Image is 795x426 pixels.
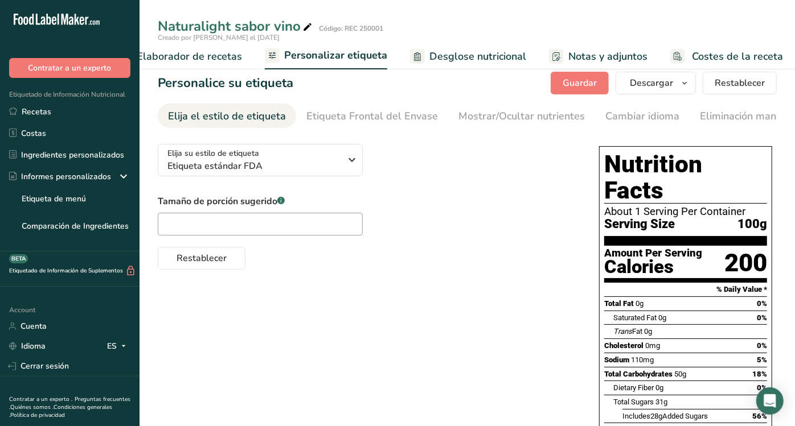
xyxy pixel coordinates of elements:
button: Guardar [551,72,609,94]
label: Tamaño de porción sugerido [158,195,363,208]
span: 0g [655,383,663,392]
span: Restablecer [177,251,227,265]
span: Dietary Fiber [613,383,654,392]
span: Guardar [563,76,597,90]
span: Includes Added Sugars [622,412,708,420]
div: Elija el estilo de etiqueta [168,109,286,124]
a: Elaborador de recetas [115,44,242,69]
span: 28g [650,412,662,420]
span: Total Sugars [613,398,654,406]
a: Notas y adjuntos [549,44,648,69]
span: Total Carbohydrates [604,370,673,378]
h1: Nutrition Facts [604,151,767,204]
button: Restablecer [158,247,245,270]
a: Desglose nutricional [410,44,526,69]
a: Preguntas frecuentes . [9,395,130,411]
a: Costes de la receta [670,44,783,69]
a: Contratar a un experto . [9,395,72,403]
div: BETA [9,254,28,263]
div: Etiqueta Frontal del Envase [306,109,438,124]
div: Open Intercom Messenger [756,387,784,415]
section: % Daily Value * [604,283,767,296]
span: 0% [757,383,767,392]
span: Personalizar etiqueta [284,48,387,63]
span: 0% [757,341,767,350]
a: Idioma [9,336,46,356]
span: 50g [674,370,686,378]
div: Cambiar idioma [605,109,679,124]
span: 0% [757,313,767,322]
span: Cholesterol [604,341,644,350]
span: 0g [658,313,666,322]
span: 0g [636,299,644,308]
div: Amount Per Serving [604,248,702,259]
a: Personalizar etiqueta [265,43,387,70]
span: 18% [752,370,767,378]
a: Quiénes somos . [10,403,54,411]
span: Notas y adjuntos [568,49,648,64]
a: Política de privacidad [10,411,65,419]
div: Calories [604,259,702,275]
div: Mostrar/Ocultar nutrientes [458,109,585,124]
span: Saturated Fat [613,313,657,322]
button: Contratar a un experto [9,58,130,78]
span: 5% [757,355,767,364]
a: Condiciones generales . [9,403,112,419]
span: 0% [757,299,767,308]
span: Total Fat [604,299,634,308]
span: 100g [737,217,767,231]
span: Etiqueta estándar FDA [167,159,341,173]
div: 200 [724,248,767,278]
span: Creado por [PERSON_NAME] el [DATE] [158,33,280,42]
div: About 1 Serving Per Container [604,206,767,217]
div: Informes personalizados [9,171,111,183]
span: 56% [752,412,767,420]
div: Código: REC 250001 [319,23,383,34]
span: Descargar [630,76,673,90]
span: Elaborador de recetas [137,49,242,64]
span: Sodium [604,355,629,364]
span: 110mg [631,355,654,364]
span: Elija su estilo de etiqueta [167,147,259,159]
span: 31g [655,398,667,406]
div: Naturalight sabor vino [158,16,314,36]
button: Elija su estilo de etiqueta Etiqueta estándar FDA [158,144,363,176]
button: Restablecer [703,72,777,94]
div: ES [107,340,130,353]
span: 0g [644,327,652,336]
i: Trans [613,327,632,336]
span: Desglose nutricional [429,49,526,64]
span: Serving Size [604,217,675,231]
h1: Personalice su etiqueta [158,74,293,93]
button: Descargar [616,72,696,94]
span: Fat [613,327,642,336]
span: 0mg [645,341,660,350]
span: Restablecer [715,76,765,90]
span: Costes de la receta [692,49,783,64]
